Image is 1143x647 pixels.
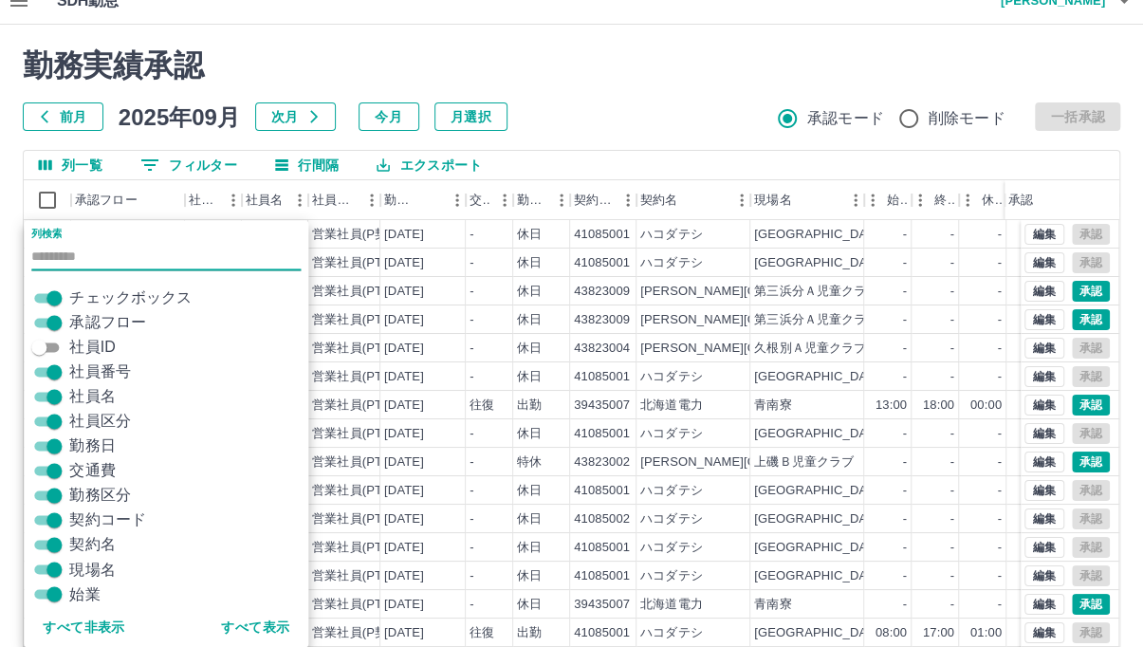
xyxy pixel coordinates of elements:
div: - [903,340,907,358]
div: [GEOGRAPHIC_DATA][PERSON_NAME][GEOGRAPHIC_DATA] [754,624,1119,642]
div: 休日 [517,254,542,272]
div: ハコダテシ [640,368,703,386]
div: 交通費 [470,180,490,220]
div: 営業社員(PT契約) [312,425,412,443]
div: - [998,226,1002,244]
button: メニュー [547,186,576,214]
div: - [903,368,907,386]
div: ハコダテシ [640,482,703,500]
button: フィルター表示 [125,151,252,179]
div: - [470,283,473,301]
div: 41085001 [574,539,630,557]
div: [DATE] [384,226,424,244]
div: - [998,453,1002,471]
div: [DATE] [384,340,424,358]
div: - [950,596,954,614]
div: 第三浜分Ａ児童クラブ [754,283,879,301]
span: 社員名 [69,385,115,408]
button: 編集 [1024,281,1064,302]
div: - [950,510,954,528]
div: [PERSON_NAME][GEOGRAPHIC_DATA] [640,340,875,358]
div: 営業社員(PT契約) [312,397,412,415]
div: - [903,510,907,528]
button: 編集 [1024,366,1064,387]
div: 営業社員(P契約) [312,624,404,642]
div: - [950,539,954,557]
div: 終業 [934,180,955,220]
button: 編集 [1024,537,1064,558]
span: 承認フロー [69,311,146,334]
div: - [998,567,1002,585]
button: 承認 [1072,452,1110,472]
div: 社員名 [242,180,308,220]
span: 勤務区分 [69,484,131,507]
button: メニュー [443,186,471,214]
button: 編集 [1024,508,1064,529]
div: 43823009 [574,283,630,301]
div: 休日 [517,425,542,443]
div: 現場名 [754,180,791,220]
div: 契約名 [640,180,677,220]
div: [DATE] [384,311,424,329]
button: エクスポート [361,151,496,179]
div: 13:00 [876,397,907,415]
div: [DATE] [384,453,424,471]
span: 始業 [69,582,100,605]
button: メニュー [219,186,248,214]
div: 北海道電力 [640,596,703,614]
button: メニュー [614,186,642,214]
div: - [470,311,473,329]
div: - [950,254,954,272]
span: 勤務日 [69,434,115,457]
button: 編集 [1024,622,1064,643]
span: 現場名 [69,558,115,581]
div: - [903,311,907,329]
div: 41085001 [574,368,630,386]
div: 勤務区分 [513,180,570,220]
div: 勤務日 [380,180,466,220]
div: 41085001 [574,254,630,272]
div: [DATE] [384,596,424,614]
div: 特休 [517,453,542,471]
div: - [470,596,473,614]
div: ハコダテシ [640,254,703,272]
div: [GEOGRAPHIC_DATA][PERSON_NAME][GEOGRAPHIC_DATA] [754,539,1119,557]
div: [DATE] [384,539,424,557]
div: 39435007 [574,596,630,614]
div: 休憩 [982,180,1003,220]
div: [DATE] [384,624,424,642]
div: [DATE] [384,397,424,415]
div: - [950,283,954,301]
div: 00:00 [970,397,1002,415]
div: - [903,567,907,585]
div: - [998,311,1002,329]
div: - [903,539,907,557]
div: 18:00 [923,397,954,415]
div: - [950,340,954,358]
h5: 2025年09月 [119,102,240,131]
div: - [903,283,907,301]
div: [DATE] [384,567,424,585]
div: 社員名 [246,180,283,220]
div: 08:00 [876,624,907,642]
h2: 勤務実績承認 [23,47,1120,83]
button: 月選択 [434,102,507,131]
button: 編集 [1024,338,1064,359]
div: - [998,539,1002,557]
span: 社員ID [69,336,116,359]
div: 交通費 [466,180,513,220]
div: ハコダテシ [640,624,703,642]
div: 契約コード [570,180,636,220]
div: 久根別Ａ児童クラブ [754,340,866,358]
button: メニュー [841,186,870,214]
div: 営業社員(PT契約) [312,368,412,386]
button: 編集 [1024,395,1064,416]
button: 承認 [1072,594,1110,615]
div: - [950,226,954,244]
div: 始業 [887,180,908,220]
div: - [950,453,954,471]
div: - [470,539,473,557]
div: 北海道電力 [640,397,703,415]
div: 休憩 [959,180,1006,220]
div: 承認フロー [75,180,138,220]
